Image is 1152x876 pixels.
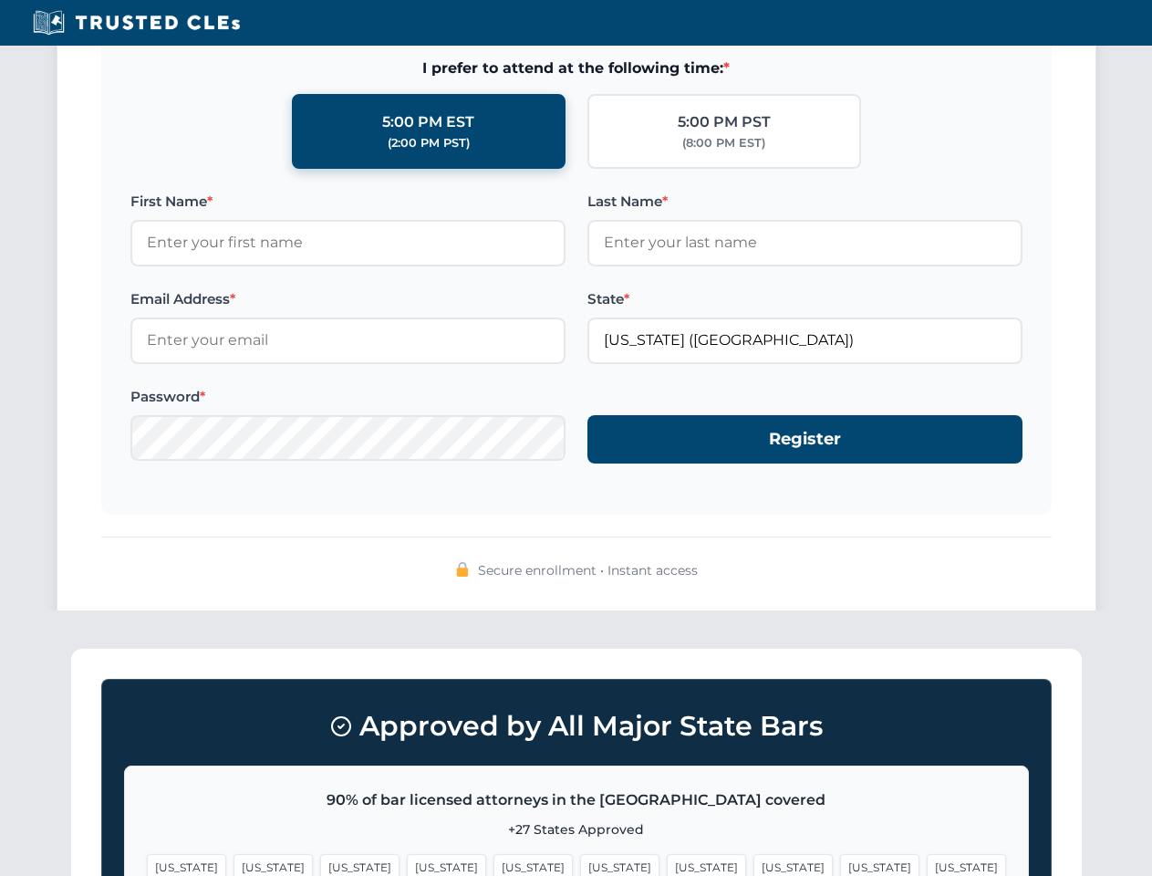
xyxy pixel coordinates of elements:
[587,288,1022,310] label: State
[124,702,1029,751] h3: Approved by All Major State Bars
[682,134,765,152] div: (8:00 PM EST)
[130,57,1022,80] span: I prefer to attend at the following time:
[130,288,566,310] label: Email Address
[147,788,1006,812] p: 90% of bar licensed attorneys in the [GEOGRAPHIC_DATA] covered
[678,110,771,134] div: 5:00 PM PST
[130,220,566,266] input: Enter your first name
[587,220,1022,266] input: Enter your last name
[130,191,566,213] label: First Name
[587,318,1022,363] input: Florida (FL)
[147,819,1006,839] p: +27 States Approved
[587,191,1022,213] label: Last Name
[382,110,474,134] div: 5:00 PM EST
[130,386,566,408] label: Password
[478,560,698,580] span: Secure enrollment • Instant access
[455,562,470,577] img: 🔒
[130,318,566,363] input: Enter your email
[388,134,470,152] div: (2:00 PM PST)
[27,9,245,36] img: Trusted CLEs
[587,415,1022,464] button: Register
